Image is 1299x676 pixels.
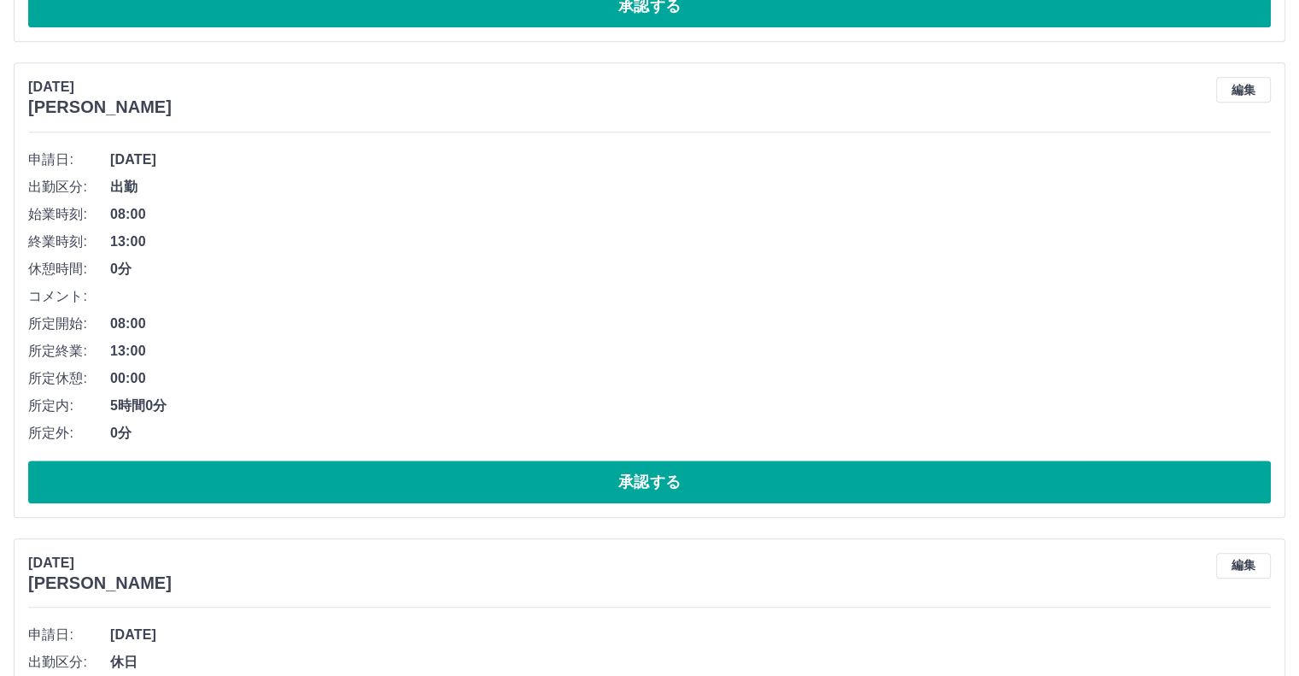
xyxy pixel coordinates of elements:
h3: [PERSON_NAME] [28,573,172,593]
span: 始業時刻: [28,204,110,225]
span: 08:00 [110,204,1271,225]
span: [DATE] [110,150,1271,170]
span: 13:00 [110,341,1271,362]
p: [DATE] [28,553,172,573]
span: 所定終業: [28,341,110,362]
span: 13:00 [110,232,1271,252]
span: 所定休憩: [28,368,110,389]
span: 所定外: [28,423,110,444]
span: 出勤区分: [28,652,110,673]
span: 申請日: [28,625,110,645]
h3: [PERSON_NAME] [28,97,172,117]
span: 申請日: [28,150,110,170]
span: 5時間0分 [110,396,1271,416]
span: 0分 [110,423,1271,444]
span: 00:00 [110,368,1271,389]
span: 出勤区分: [28,177,110,197]
button: 編集 [1216,553,1271,579]
span: 休憩時間: [28,259,110,279]
span: 所定開始: [28,314,110,334]
span: [DATE] [110,625,1271,645]
p: [DATE] [28,77,172,97]
span: 0分 [110,259,1271,279]
span: コメント: [28,286,110,307]
span: 終業時刻: [28,232,110,252]
span: 所定内: [28,396,110,416]
span: 休日 [110,652,1271,673]
span: 出勤 [110,177,1271,197]
span: 08:00 [110,314,1271,334]
button: 承認する [28,461,1271,503]
button: 編集 [1216,77,1271,103]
